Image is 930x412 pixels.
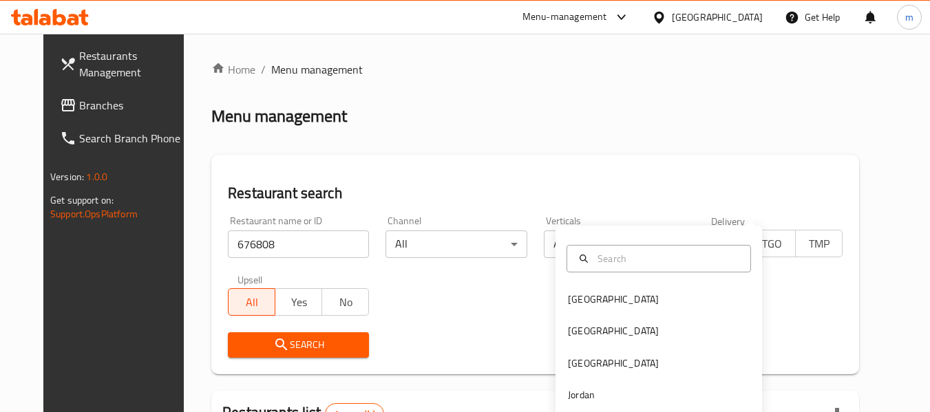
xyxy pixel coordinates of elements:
[211,61,859,78] nav: breadcrumb
[385,230,527,258] div: All
[49,89,199,122] a: Branches
[79,47,188,80] span: Restaurants Management
[50,191,114,209] span: Get support on:
[79,97,188,113] span: Branches
[672,10,763,25] div: [GEOGRAPHIC_DATA]
[86,168,107,186] span: 1.0.0
[795,230,843,257] button: TMP
[228,332,369,358] button: Search
[522,9,607,25] div: Menu-management
[754,234,790,254] span: TGO
[234,292,270,312] span: All
[79,130,188,147] span: Search Branch Phone
[592,251,742,266] input: Search
[49,39,199,89] a: Restaurants Management
[211,105,347,127] h2: Menu management
[568,323,659,338] div: [GEOGRAPHIC_DATA]
[261,61,266,78] li: /
[748,230,796,257] button: TGO
[228,288,275,316] button: All
[568,292,659,307] div: [GEOGRAPHIC_DATA]
[801,234,837,254] span: TMP
[49,122,199,155] a: Search Branch Phone
[568,356,659,371] div: [GEOGRAPHIC_DATA]
[321,288,369,316] button: No
[568,387,595,402] div: Jordan
[905,10,913,25] span: m
[237,274,263,284] label: Upsell
[281,292,317,312] span: Yes
[544,230,685,258] div: All
[211,61,255,78] a: Home
[328,292,363,312] span: No
[228,183,843,204] h2: Restaurant search
[275,288,322,316] button: Yes
[50,205,138,223] a: Support.OpsPlatform
[711,216,746,226] label: Delivery
[228,230,369,258] input: Search for restaurant name or ID..
[239,336,358,354] span: Search
[271,61,363,78] span: Menu management
[50,168,84,186] span: Version:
